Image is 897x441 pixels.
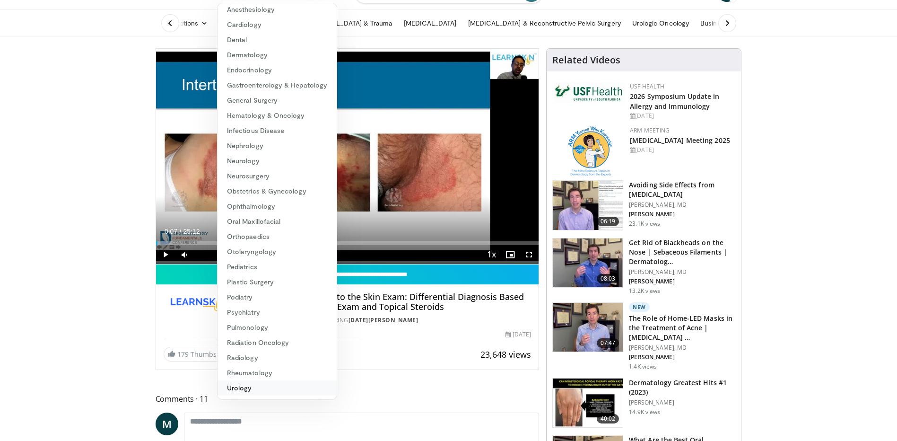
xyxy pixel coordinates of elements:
[218,290,337,305] a: Podiatry
[629,363,657,370] p: 1.4K views
[552,180,735,230] a: 06:19 Avoiding Side Effects from [MEDICAL_DATA] [PERSON_NAME], MD [PERSON_NAME] 23.1K views
[164,292,236,315] img: LearnSkin
[217,3,337,400] div: Specialties
[629,287,660,295] p: 13.2K views
[552,54,620,66] h4: Related Videos
[629,353,735,361] p: [PERSON_NAME]
[630,112,733,120] div: [DATE]
[156,245,175,264] button: Play
[629,238,735,266] h3: Get Rid of Blackheads on the Nose | Sebaceous Filaments | Dermatolog…
[629,180,735,199] h3: Avoiding Side Effects from [MEDICAL_DATA]
[597,414,619,423] span: 40:02
[218,199,337,214] a: Ophthalmology
[629,201,735,209] p: [PERSON_NAME], MD
[630,82,664,90] a: USF Health
[218,62,337,78] a: Endocrinology
[274,316,531,325] div: By FEATURING
[183,228,200,235] span: 25:12
[348,316,418,324] a: [DATE][PERSON_NAME]
[501,245,520,264] button: Enable picture-in-picture mode
[553,379,623,428] img: 167f4955-2110-4677-a6aa-4d4647c2ca19.150x105_q85_crop-smart_upscale.jpg
[629,314,735,342] h3: The Role of Home-LED Masks in the Treatment of Acne | [MEDICAL_DATA] …
[629,220,660,228] p: 23.1K views
[218,184,337,199] a: Obstetrics & Gynecology
[553,303,623,352] img: bdc749e8-e5f5-404f-8c3a-bce07f5c1739.150x105_q85_crop-smart_upscale.jpg
[175,245,194,264] button: Mute
[156,413,178,435] a: M
[480,349,531,360] span: 23,648 views
[627,14,695,33] a: Urologic Oncology
[629,268,735,276] p: [PERSON_NAME], MD
[303,14,398,33] a: [MEDICAL_DATA] & Trauma
[156,241,539,245] div: Progress Bar
[218,47,337,62] a: Dermatology
[218,153,337,168] a: Neurology
[568,126,612,176] img: 89a28c6a-718a-466f-b4d1-7c1f06d8483b.png.150x105_q85_autocrop_double_scale_upscale_version-0.2.png
[629,302,650,312] p: New
[213,14,303,33] a: Men’s Health & Andrology
[218,108,337,123] a: Hematology & Oncology
[218,320,337,335] a: Pulmonology
[218,168,337,184] a: Neurosurgery
[165,228,177,235] span: 0:07
[630,136,730,145] a: [MEDICAL_DATA] Meeting 2025
[505,330,531,339] div: [DATE]
[218,380,337,396] a: Urology
[218,32,337,47] a: Dental
[218,350,337,365] a: Radiology
[552,238,735,295] a: 08:03 Get Rid of Blackheads on the Nose | Sebaceous Filaments | Dermatolog… [PERSON_NAME], MD [PE...
[553,181,623,230] img: 6f9900f7-f6e7-4fd7-bcbb-2a1dc7b7d476.150x105_q85_crop-smart_upscale.jpg
[218,214,337,229] a: Oral Maxillofacial
[462,14,627,33] a: [MEDICAL_DATA] & Reconstructive Pelvic Surgery
[629,399,735,406] p: [PERSON_NAME]
[177,350,189,359] span: 179
[552,302,735,370] a: 07:47 New The Role of Home-LED Masks in the Treatment of Acne | [MEDICAL_DATA] … [PERSON_NAME], M...
[552,378,735,428] a: 40:02 Dermatology Greatest Hits #1 (2023) [PERSON_NAME] 14.9K views
[218,229,337,244] a: Orthopaedics
[218,244,337,259] a: Otolaryngology
[218,123,337,138] a: Infectious Disease
[482,245,501,264] button: Playback Rate
[156,393,540,405] span: Comments 11
[218,78,337,93] a: Gastroenterology & Hepatology
[218,259,337,274] a: Pediatrics
[164,347,232,362] a: 179 Thumbs Up
[629,378,735,397] h3: Dermatology Greatest Hits #1 (2023)
[554,82,625,103] img: 6ba8804a-8538-4002-95e7-a8f8012d4a11.png.150x105_q85_autocrop_double_scale_upscale_version-0.2.jpg
[218,335,337,350] a: Radiation Oncology
[629,344,735,352] p: [PERSON_NAME], MD
[520,245,539,264] button: Fullscreen
[629,278,735,285] p: [PERSON_NAME]
[218,274,337,290] a: Plastic Surgery
[180,228,182,235] span: /
[218,305,337,320] a: Psychiatry
[597,274,619,283] span: 08:03
[218,17,337,32] a: Cardiology
[630,126,670,134] a: ARM Meeting
[218,138,337,153] a: Nephrology
[156,49,539,265] video-js: Video Player
[218,365,337,380] a: Rheumatology
[695,14,743,33] a: Business
[274,292,531,312] h4: Reintroduction to the Skin Exam: Differential Diagnosis Based on the Physical Exam and Topical St...
[597,338,619,348] span: 07:47
[629,408,660,416] p: 14.9K views
[218,2,337,17] a: Anesthesiology
[630,92,719,111] a: 2026 Symposium Update in Allergy and Immunology
[597,217,619,226] span: 06:19
[218,93,337,108] a: General Surgery
[629,211,735,218] p: [PERSON_NAME]
[398,14,462,33] a: [MEDICAL_DATA]
[630,146,733,154] div: [DATE]
[553,238,623,288] img: 54dc8b42-62c8-44d6-bda4-e2b4e6a7c56d.150x105_q85_crop-smart_upscale.jpg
